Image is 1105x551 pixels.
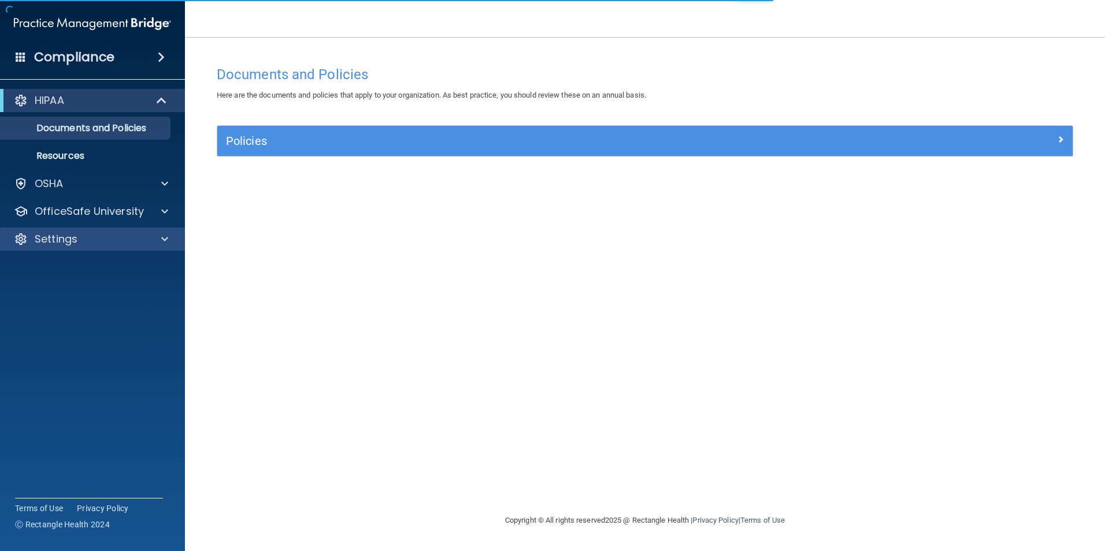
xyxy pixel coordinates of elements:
[434,502,856,539] div: Copyright © All rights reserved 2025 @ Rectangle Health | |
[15,519,110,530] span: Ⓒ Rectangle Health 2024
[905,469,1091,515] iframe: Drift Widget Chat Controller
[77,502,129,514] a: Privacy Policy
[14,204,168,218] a: OfficeSafe University
[740,516,785,524] a: Terms of Use
[35,232,77,246] p: Settings
[226,132,1064,150] a: Policies
[14,177,168,191] a: OSHA
[217,67,1073,82] h4: Documents and Policies
[692,516,738,524] a: Privacy Policy
[14,12,171,35] img: PMB logo
[35,204,144,218] p: OfficeSafe University
[8,150,165,162] p: Resources
[14,232,168,246] a: Settings
[15,502,63,514] a: Terms of Use
[34,49,114,65] h4: Compliance
[226,135,850,147] h5: Policies
[35,177,64,191] p: OSHA
[14,94,168,107] a: HIPAA
[8,122,165,134] p: Documents and Policies
[217,91,646,99] span: Here are the documents and policies that apply to your organization. As best practice, you should...
[35,94,64,107] p: HIPAA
